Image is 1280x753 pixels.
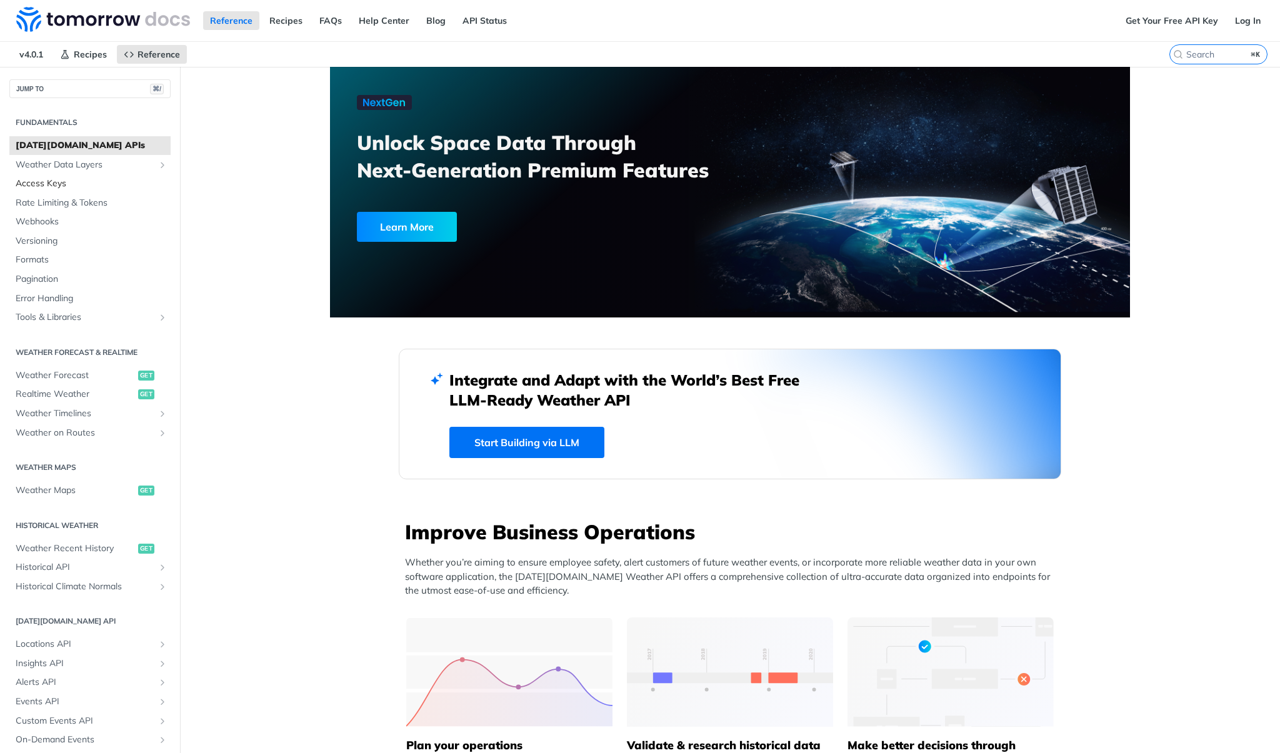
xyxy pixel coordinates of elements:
[16,561,154,574] span: Historical API
[9,577,171,596] a: Historical Climate NormalsShow subpages for Historical Climate Normals
[16,581,154,593] span: Historical Climate Normals
[9,520,171,531] h2: Historical Weather
[16,216,167,228] span: Webhooks
[16,696,154,708] span: Events API
[157,160,167,170] button: Show subpages for Weather Data Layers
[9,692,171,711] a: Events APIShow subpages for Events API
[1228,11,1267,30] a: Log In
[16,407,154,420] span: Weather Timelines
[157,312,167,322] button: Show subpages for Tools & Libraries
[9,539,171,558] a: Weather Recent Historyget
[117,45,187,64] a: Reference
[405,556,1061,598] p: Whether you’re aiming to ensure employee safety, alert customers of future weather events, or inc...
[9,251,171,269] a: Formats
[262,11,309,30] a: Recipes
[9,673,171,692] a: Alerts APIShow subpages for Alerts API
[9,79,171,98] button: JUMP TO⌘/
[16,657,154,670] span: Insights API
[357,129,744,184] h3: Unlock Space Data Through Next-Generation Premium Features
[74,49,107,60] span: Recipes
[9,232,171,251] a: Versioning
[16,427,154,439] span: Weather on Routes
[138,371,154,381] span: get
[16,235,167,247] span: Versioning
[16,7,190,32] img: Tomorrow.io Weather API Docs
[1173,49,1183,59] svg: Search
[1248,48,1264,61] kbd: ⌘K
[16,676,154,689] span: Alerts API
[157,735,167,745] button: Show subpages for On-Demand Events
[157,428,167,438] button: Show subpages for Weather on Routes
[352,11,416,30] a: Help Center
[406,617,612,727] img: 39565e8-group-4962x.svg
[53,45,114,64] a: Recipes
[16,484,135,497] span: Weather Maps
[9,731,171,749] a: On-Demand EventsShow subpages for On-Demand Events
[9,174,171,193] a: Access Keys
[16,177,167,190] span: Access Keys
[847,617,1054,727] img: a22d113-group-496-32x.svg
[9,424,171,442] a: Weather on RoutesShow subpages for Weather on Routes
[9,308,171,327] a: Tools & LibrariesShow subpages for Tools & Libraries
[9,136,171,155] a: [DATE][DOMAIN_NAME] APIs
[9,212,171,231] a: Webhooks
[627,617,833,727] img: 13d7ca0-group-496-2.svg
[157,409,167,419] button: Show subpages for Weather Timelines
[16,542,135,555] span: Weather Recent History
[9,712,171,731] a: Custom Events APIShow subpages for Custom Events API
[16,388,135,401] span: Realtime Weather
[456,11,514,30] a: API Status
[16,159,154,171] span: Weather Data Layers
[138,544,154,554] span: get
[16,273,167,286] span: Pagination
[419,11,452,30] a: Blog
[137,49,180,60] span: Reference
[16,254,167,266] span: Formats
[357,95,412,110] img: NextGen
[9,616,171,627] h2: [DATE][DOMAIN_NAME] API
[157,716,167,726] button: Show subpages for Custom Events API
[16,638,154,651] span: Locations API
[157,677,167,687] button: Show subpages for Alerts API
[9,654,171,673] a: Insights APIShow subpages for Insights API
[9,635,171,654] a: Locations APIShow subpages for Locations API
[312,11,349,30] a: FAQs
[9,117,171,128] h2: Fundamentals
[9,558,171,577] a: Historical APIShow subpages for Historical API
[157,582,167,592] button: Show subpages for Historical Climate Normals
[16,197,167,209] span: Rate Limiting & Tokens
[138,389,154,399] span: get
[16,369,135,382] span: Weather Forecast
[449,427,604,458] a: Start Building via LLM
[16,311,154,324] span: Tools & Libraries
[405,518,1061,546] h3: Improve Business Operations
[9,194,171,212] a: Rate Limiting & Tokens
[157,659,167,669] button: Show subpages for Insights API
[9,404,171,423] a: Weather TimelinesShow subpages for Weather Timelines
[157,697,167,707] button: Show subpages for Events API
[9,366,171,385] a: Weather Forecastget
[9,289,171,308] a: Error Handling
[357,212,666,242] a: Learn More
[138,486,154,496] span: get
[1119,11,1225,30] a: Get Your Free API Key
[9,481,171,500] a: Weather Mapsget
[9,462,171,473] h2: Weather Maps
[9,270,171,289] a: Pagination
[9,156,171,174] a: Weather Data LayersShow subpages for Weather Data Layers
[157,639,167,649] button: Show subpages for Locations API
[157,562,167,572] button: Show subpages for Historical API
[406,738,612,753] h5: Plan your operations
[16,734,154,746] span: On-Demand Events
[16,292,167,305] span: Error Handling
[9,347,171,358] h2: Weather Forecast & realtime
[9,385,171,404] a: Realtime Weatherget
[16,139,167,152] span: [DATE][DOMAIN_NAME] APIs
[12,45,50,64] span: v4.0.1
[627,738,833,753] h5: Validate & research historical data
[16,715,154,727] span: Custom Events API
[357,212,457,242] div: Learn More
[150,84,164,94] span: ⌘/
[449,370,818,410] h2: Integrate and Adapt with the World’s Best Free LLM-Ready Weather API
[203,11,259,30] a: Reference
